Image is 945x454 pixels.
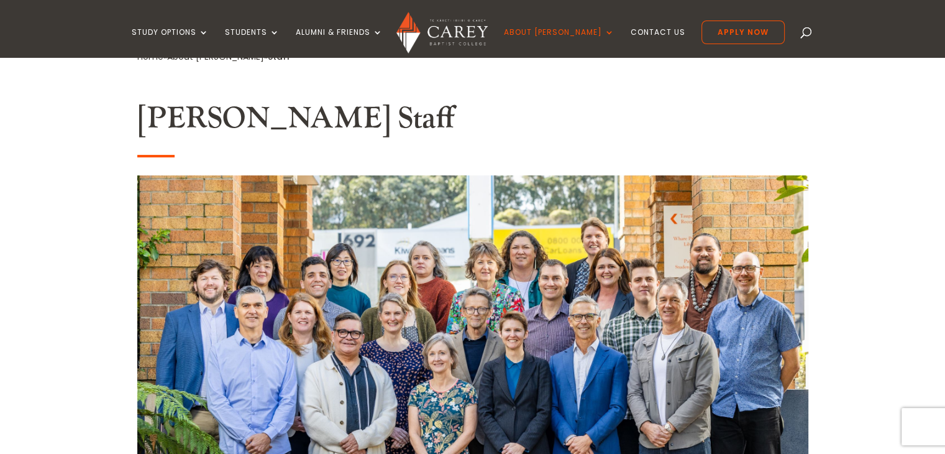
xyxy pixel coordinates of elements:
span: Staff [268,50,290,63]
h2: [PERSON_NAME] Staff [137,101,808,143]
a: Home [137,50,163,63]
a: About [PERSON_NAME] [504,28,614,57]
a: Study Options [132,28,209,57]
img: Carey Baptist College [396,12,488,53]
a: Students [225,28,280,57]
span: » » [137,50,290,63]
a: Contact Us [631,28,685,57]
a: Alumni & Friends [296,28,383,57]
a: About [PERSON_NAME] [167,50,264,63]
a: Apply Now [701,21,785,44]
